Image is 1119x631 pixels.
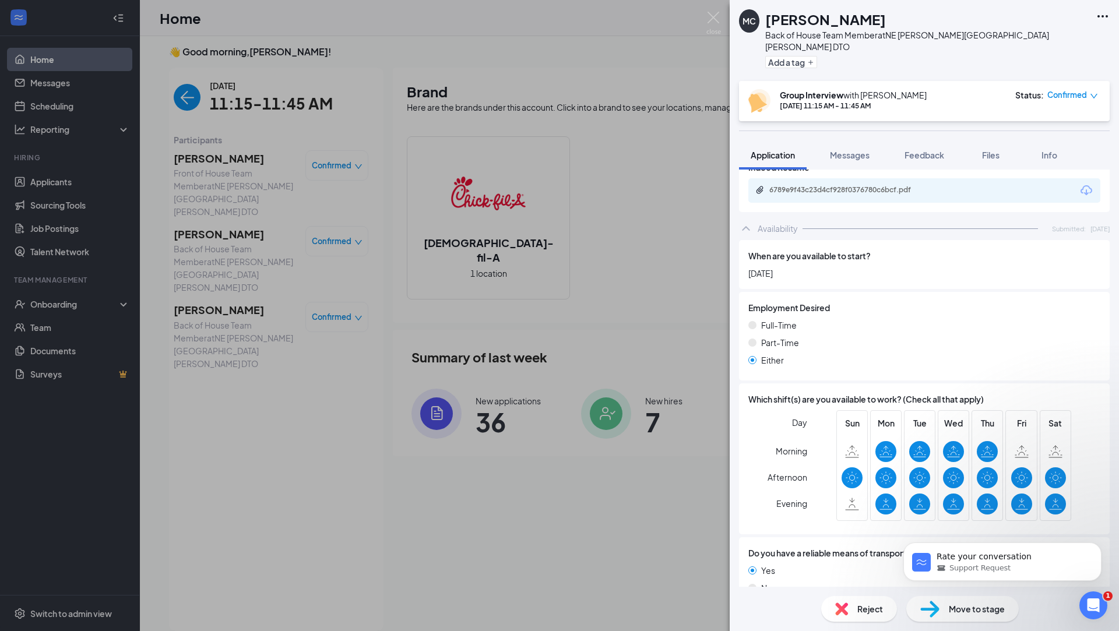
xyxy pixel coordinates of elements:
span: Thu [977,417,998,429]
span: Afternoon [768,467,807,488]
svg: Plus [807,59,814,66]
span: [DATE] [748,267,1100,280]
span: Mon [875,417,896,429]
span: 1 [1103,591,1113,601]
span: Fri [1011,417,1032,429]
span: Wed [943,417,964,429]
svg: Download [1079,184,1093,198]
b: Group Interview [780,90,843,100]
span: Either [761,354,784,366]
svg: ChevronUp [739,221,753,235]
h1: [PERSON_NAME] [765,9,886,29]
span: Info [1041,150,1057,160]
iframe: Intercom live chat [1079,591,1107,619]
span: Do you have a reliable means of transportation to arrive for your shift? [748,547,1014,559]
svg: Paperclip [755,185,765,195]
span: Confirmed [1047,89,1087,101]
div: 6789e9f43c23d4cf928f0376780c6bcf.pdf [769,185,932,195]
span: down [1090,92,1098,100]
span: Messages [830,150,870,160]
div: with [PERSON_NAME] [780,89,927,101]
button: PlusAdd a tag [765,56,817,68]
span: Reject [857,602,883,615]
span: Full-Time [761,319,797,332]
span: Part-Time [761,336,799,349]
span: Application [751,150,795,160]
a: Paperclip6789e9f43c23d4cf928f0376780c6bcf.pdf [755,185,944,196]
span: Evening [776,493,807,514]
span: When are you available to start? [748,249,871,262]
iframe: Intercom notifications message [886,518,1119,600]
span: No [761,581,772,594]
span: Files [982,150,1000,160]
div: Availability [758,223,798,234]
span: Morning [776,440,807,461]
span: Sun [842,417,863,429]
span: Tue [909,417,930,429]
div: Back of House Team Member at NE [PERSON_NAME][GEOGRAPHIC_DATA][PERSON_NAME] DTO [765,29,1090,52]
span: [DATE] [1090,224,1110,234]
span: Employment Desired [748,301,830,314]
div: MC [743,15,756,27]
span: Day [792,416,807,429]
span: Submitted: [1052,224,1086,234]
svg: Ellipses [1096,9,1110,23]
span: Which shift(s) are you available to work? (Check all that apply) [748,393,984,406]
span: Feedback [905,150,944,160]
div: [DATE] 11:15 AM - 11:45 AM [780,101,927,111]
span: Yes [761,564,775,577]
span: Sat [1045,417,1066,429]
div: Status : [1015,89,1044,101]
span: Move to stage [949,602,1005,615]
